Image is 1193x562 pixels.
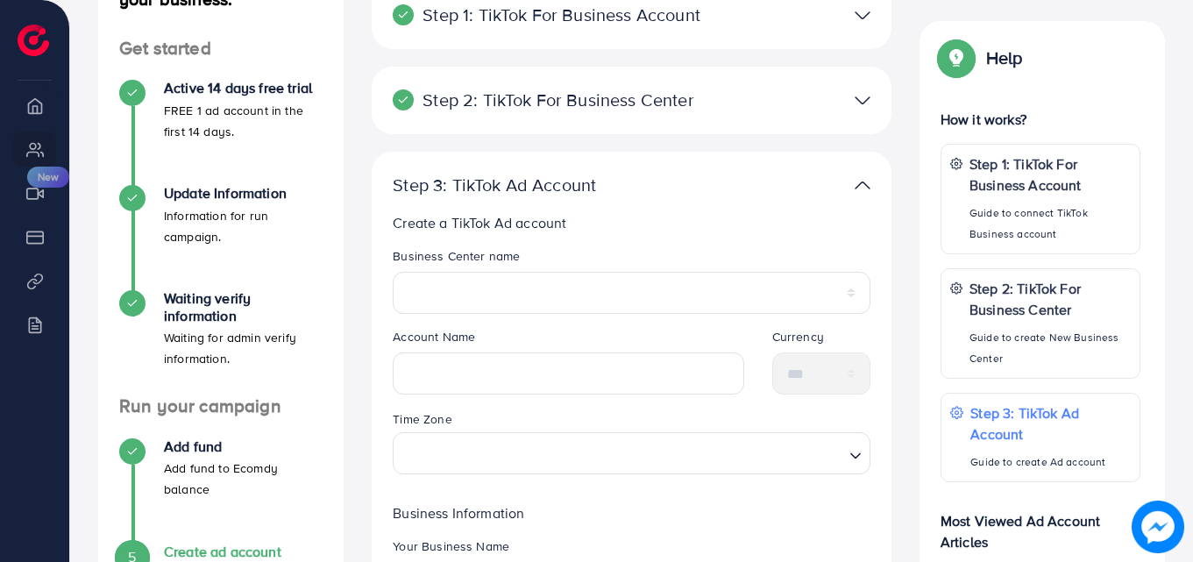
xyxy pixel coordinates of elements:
[393,212,870,233] p: Create a TikTok Ad account
[98,395,344,417] h4: Run your campaign
[164,80,323,96] h4: Active 14 days free trial
[98,38,344,60] h4: Get started
[98,438,344,544] li: Add fund
[969,203,1131,245] p: Guide to connect TikTok Business account
[164,327,323,369] p: Waiting for admin verify information.
[164,458,323,500] p: Add fund to Ecomdy balance
[772,328,870,352] legend: Currency
[941,42,972,74] img: Popup guide
[393,410,451,428] label: Time Zone
[393,4,701,25] p: Step 1: TikTok For Business Account
[855,3,870,28] img: TikTok partner
[969,327,1131,369] p: Guide to create New Business Center
[98,290,344,395] li: Waiting verify information
[164,205,323,247] p: Information for run campaign.
[393,328,743,352] legend: Account Name
[393,432,870,474] div: Search for option
[98,80,344,185] li: Active 14 days free trial
[401,437,842,469] input: Search for option
[393,174,701,196] p: Step 3: TikTok Ad Account
[393,247,870,272] legend: Business Center name
[969,153,1131,196] p: Step 1: TikTok For Business Account
[393,537,870,562] legend: Your Business Name
[855,88,870,113] img: TikTok partner
[986,47,1023,68] p: Help
[970,452,1131,473] p: Guide to create Ad account
[18,25,49,56] img: logo
[941,109,1140,130] p: How it works?
[164,185,323,202] h4: Update Information
[969,278,1131,320] p: Step 2: TikTok For Business Center
[164,438,323,455] h4: Add fund
[164,100,323,142] p: FREE 1 ad account in the first 14 days.
[164,290,323,324] h4: Waiting verify information
[393,89,701,110] p: Step 2: TikTok For Business Center
[941,496,1140,552] p: Most Viewed Ad Account Articles
[970,402,1131,445] p: Step 3: TikTok Ad Account
[1132,501,1184,553] img: image
[98,185,344,290] li: Update Information
[855,173,870,198] img: TikTok partner
[393,502,870,523] p: Business Information
[164,544,323,560] h4: Create ad account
